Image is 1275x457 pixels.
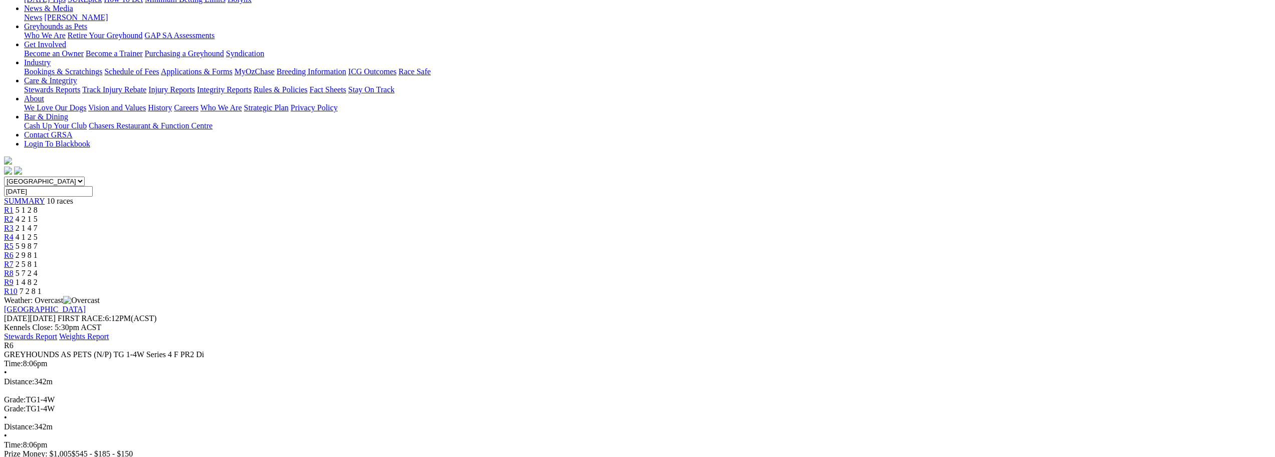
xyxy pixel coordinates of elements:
[24,58,51,67] a: Industry
[4,224,14,232] a: R3
[4,314,56,323] span: [DATE]
[24,76,77,85] a: Care & Integrity
[24,103,1271,112] div: About
[253,85,308,94] a: Rules & Policies
[24,67,1271,76] div: Industry
[4,404,26,413] span: Grade:
[277,67,346,76] a: Breeding Information
[226,49,264,58] a: Syndication
[16,251,38,259] span: 2 9 8 1
[24,130,72,139] a: Contact GRSA
[24,139,90,148] a: Login To Blackbook
[104,67,159,76] a: Schedule of Fees
[161,67,232,76] a: Applications & Forms
[24,85,80,94] a: Stewards Reports
[16,233,38,241] span: 4 1 2 5
[16,224,38,232] span: 2 1 4 7
[4,359,1271,368] div: 8:06pm
[197,85,251,94] a: Integrity Reports
[4,404,1271,413] div: TG1-4W
[4,440,1271,449] div: 8:06pm
[24,13,42,22] a: News
[24,4,73,13] a: News & Media
[16,242,38,250] span: 5 9 8 7
[4,157,12,165] img: logo-grsa-white.png
[4,215,14,223] a: R2
[4,431,7,440] span: •
[4,323,1271,332] div: Kennels Close: 5:30pm ACST
[145,31,215,40] a: GAP SA Assessments
[148,85,195,94] a: Injury Reports
[24,49,1271,58] div: Get Involved
[4,422,1271,431] div: 342m
[24,40,66,49] a: Get Involved
[4,296,100,304] span: Weather: Overcast
[16,278,38,286] span: 1 4 8 2
[24,22,87,31] a: Greyhounds as Pets
[86,49,143,58] a: Become a Trainer
[59,332,109,341] a: Weights Report
[4,332,57,341] a: Stewards Report
[398,67,430,76] a: Race Safe
[4,197,45,205] a: SUMMARY
[4,278,14,286] a: R9
[4,287,18,295] a: R10
[4,242,14,250] span: R5
[16,206,38,214] span: 5 1 2 8
[234,67,275,76] a: MyOzChase
[145,49,224,58] a: Purchasing a Greyhound
[4,413,7,422] span: •
[24,112,68,121] a: Bar & Dining
[24,103,86,112] a: We Love Our Dogs
[4,341,14,350] span: R6
[4,359,23,368] span: Time:
[148,103,172,112] a: History
[4,440,23,449] span: Time:
[68,31,143,40] a: Retire Your Greyhound
[4,167,12,175] img: facebook.svg
[4,377,1271,386] div: 342m
[14,167,22,175] img: twitter.svg
[58,314,157,323] span: 6:12PM(ACST)
[291,103,338,112] a: Privacy Policy
[16,215,38,223] span: 4 2 1 5
[4,377,34,386] span: Distance:
[63,296,100,305] img: Overcast
[82,85,146,94] a: Track Injury Rebate
[20,287,42,295] span: 7 2 8 1
[24,67,102,76] a: Bookings & Scratchings
[4,206,14,214] a: R1
[4,233,14,241] a: R4
[58,314,105,323] span: FIRST RACE:
[4,251,14,259] a: R6
[4,368,7,377] span: •
[44,13,108,22] a: [PERSON_NAME]
[24,94,44,103] a: About
[4,350,1271,359] div: GREYHOUNDS AS PETS (N/P) TG 1-4W Series 4 F PR2 Di
[348,67,396,76] a: ICG Outcomes
[88,103,146,112] a: Vision and Values
[47,197,73,205] span: 10 races
[24,13,1271,22] div: News & Media
[4,395,26,404] span: Grade:
[174,103,198,112] a: Careers
[89,121,212,130] a: Chasers Restaurant & Function Centre
[200,103,242,112] a: Who We Are
[4,260,14,268] a: R7
[310,85,346,94] a: Fact Sheets
[24,49,84,58] a: Become an Owner
[24,85,1271,94] div: Care & Integrity
[16,269,38,277] span: 5 7 2 4
[4,422,34,431] span: Distance:
[24,121,87,130] a: Cash Up Your Club
[4,269,14,277] a: R8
